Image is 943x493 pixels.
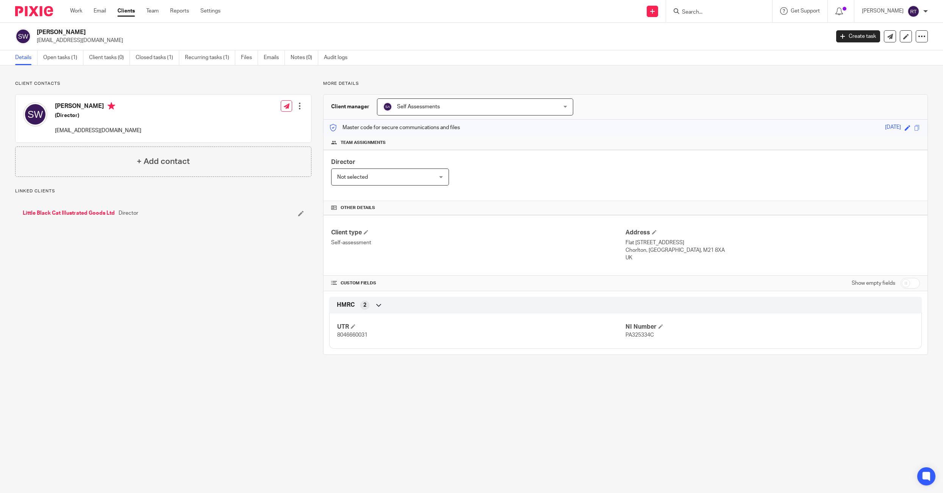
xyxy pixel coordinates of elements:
label: Show empty fields [852,279,895,287]
p: [EMAIL_ADDRESS][DOMAIN_NAME] [55,127,141,134]
a: Client tasks (0) [89,50,130,65]
span: Get Support [791,8,820,14]
span: Director [119,209,138,217]
a: Create task [836,30,880,42]
img: svg%3E [907,5,920,17]
a: Audit logs [324,50,353,65]
h4: Address [626,229,920,237]
a: Open tasks (1) [43,50,83,65]
a: Files [241,50,258,65]
span: Team assignments [341,140,386,146]
div: [DATE] [885,123,901,132]
h4: Client type [331,229,626,237]
p: Master code for secure communications and files [329,124,460,131]
h3: Client manager [331,103,369,111]
span: Self Assessments [397,104,440,109]
span: PA325334C [626,332,654,338]
p: [EMAIL_ADDRESS][DOMAIN_NAME] [37,37,825,44]
img: svg%3E [383,102,392,111]
a: Little Black Cat Illustrated Goods Ltd [23,209,115,217]
a: Email [94,7,106,15]
a: Notes (0) [291,50,318,65]
a: Team [146,7,159,15]
a: Work [70,7,82,15]
p: [PERSON_NAME] [862,7,904,15]
span: 2 [363,301,366,309]
h4: CUSTOM FIELDS [331,280,626,286]
i: Primary [108,102,115,110]
h2: [PERSON_NAME] [37,28,667,36]
h4: UTR [337,323,626,331]
h4: NI Number [626,323,914,331]
p: Chorlton, [GEOGRAPHIC_DATA], M21 8XA [626,246,920,254]
h5: (Director) [55,112,141,119]
a: Emails [264,50,285,65]
h4: + Add contact [137,156,190,167]
p: Self-assessment [331,239,626,246]
span: Director [331,159,355,165]
img: Pixie [15,6,53,16]
input: Search [681,9,749,16]
p: Client contacts [15,81,311,87]
a: Details [15,50,38,65]
p: Flat [STREET_ADDRESS] [626,239,920,246]
span: HMRC [337,301,355,309]
span: Not selected [337,175,368,180]
a: Closed tasks (1) [136,50,179,65]
a: Clients [117,7,135,15]
p: More details [323,81,928,87]
p: Linked clients [15,188,311,194]
a: Reports [170,7,189,15]
p: UK [626,254,920,262]
h4: [PERSON_NAME] [55,102,141,112]
img: svg%3E [15,28,31,44]
a: Recurring tasks (1) [185,50,235,65]
a: Settings [200,7,221,15]
span: 8046660031 [337,332,368,338]
img: svg%3E [23,102,47,126]
span: Other details [341,205,375,211]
